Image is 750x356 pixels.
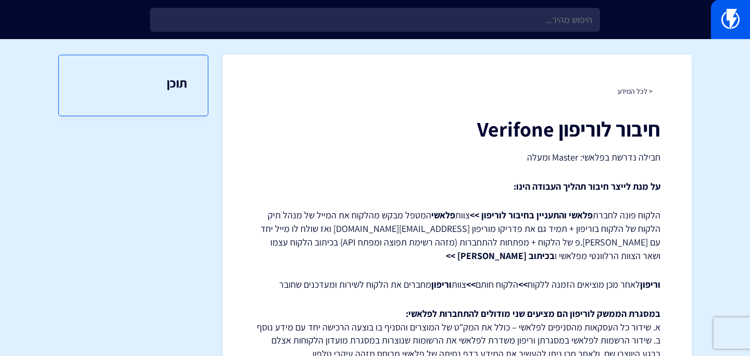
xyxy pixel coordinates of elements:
[618,87,653,96] a: < לכל המידע
[254,151,660,164] p: חבילה נדרשת בפלאשי: Master ומעלה
[518,278,528,290] strong: >>
[254,117,660,140] h1: חיבור לוריפון Verifone
[406,308,660,320] strong: במסגרת הממשק לוריפון הם מציעים שני מודולים להתחברות לפלאשי:
[466,278,476,290] strong: >>
[431,209,455,221] strong: פלאשי
[80,76,187,90] h3: תוכן
[446,250,555,262] strong: בכיתוב [PERSON_NAME] >>
[254,208,660,262] p: הלקוח פונה לחברת צוות המטפל מבקש מהלקוח את המייל של מנהל תיק הלקוח של הלקוח בוריפון + תמיד גם את ...
[514,180,660,192] strong: על מנת לייצר חיבור תהליך העבודה הינו:
[640,278,660,290] strong: וריפון
[150,8,600,32] input: חיפוש מהיר...
[470,209,593,221] strong: פלאשי והתעניין בחיבור לוריפון >>
[254,278,660,291] p: לאחר מכן מוציאים הזמנה ללקוח הלקוח חותם צוות מחברים את הלקוח לשירות ומעדכנים שחובר
[431,278,452,290] strong: וריפון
